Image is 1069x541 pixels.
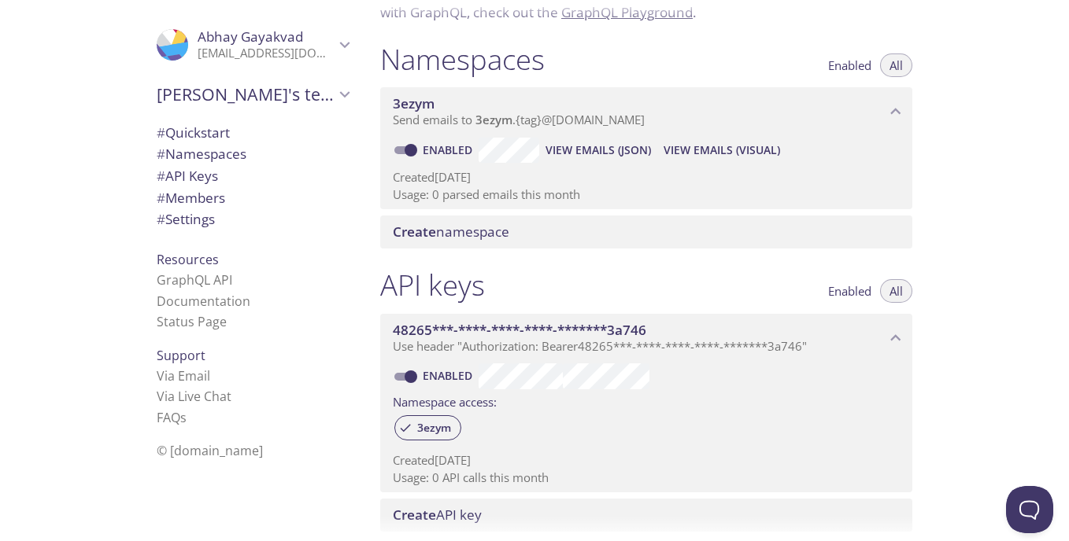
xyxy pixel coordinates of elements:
a: FAQ [157,409,187,426]
button: All [880,279,912,303]
p: Usage: 0 parsed emails this month [393,186,900,203]
iframe: Help Scout Beacon - Open [1006,486,1053,533]
div: Quickstart [144,122,361,144]
button: All [880,53,912,77]
span: View Emails (Visual) [664,141,780,160]
div: Create namespace [380,215,912,248]
button: Enabled [819,53,881,77]
a: Via Email [157,367,210,385]
div: 3ezym [394,415,461,440]
span: Settings [157,210,215,228]
span: Quickstart [157,123,230,142]
span: Abhay Gayakvad [198,28,303,46]
span: 3ezym [408,421,461,435]
a: Via Live Chat [157,388,231,405]
label: Namespace access: [393,389,497,412]
div: Members [144,187,361,209]
div: API Keys [144,165,361,187]
div: Team Settings [144,208,361,230]
span: View Emails (JSON) [546,141,651,160]
a: Documentation [157,293,250,310]
p: Created [DATE] [393,169,900,186]
span: # [157,189,165,207]
span: namespace [393,223,509,241]
div: Create API Key [380,499,912,532]
span: Send emails to . {tag} @[DOMAIN_NAME] [393,112,645,127]
span: Namespaces [157,145,246,163]
span: # [157,123,165,142]
span: Support [157,347,205,364]
a: Enabled [420,368,479,383]
span: [PERSON_NAME]'s team [157,83,335,105]
span: # [157,145,165,163]
button: View Emails (JSON) [539,138,657,163]
a: GraphQL API [157,271,232,289]
span: Members [157,189,225,207]
p: [EMAIL_ADDRESS][DOMAIN_NAME] [198,46,335,61]
div: 3ezym namespace [380,87,912,136]
span: API key [393,506,482,524]
div: Abhay's team [144,74,361,115]
div: Abhay Gayakvad [144,19,361,71]
span: 3ezym [393,94,435,112]
span: # [157,167,165,185]
span: # [157,210,165,228]
span: Create [393,506,436,524]
span: Resources [157,251,219,268]
p: Usage: 0 API calls this month [393,469,900,486]
h1: Namespaces [380,42,545,77]
h1: API keys [380,267,485,303]
span: © [DOMAIN_NAME] [157,442,263,459]
span: API Keys [157,167,218,185]
span: s [180,409,187,426]
span: 3ezym [475,112,512,127]
p: Created [DATE] [393,452,900,469]
div: Namespaces [144,143,361,165]
a: Enabled [420,142,479,157]
a: Status Page [157,313,227,330]
span: Create [393,223,436,241]
button: View Emails (Visual) [657,138,786,163]
button: Enabled [819,279,881,303]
